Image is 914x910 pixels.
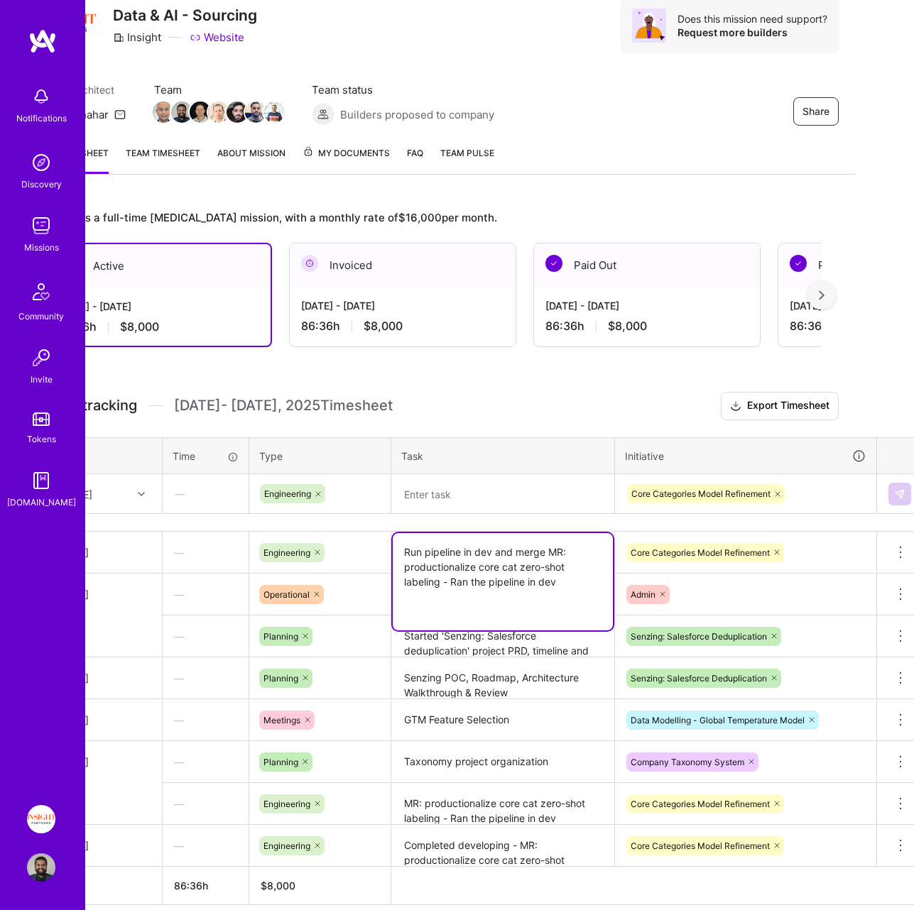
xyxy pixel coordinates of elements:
[440,146,494,174] a: Team Pulse
[631,799,770,809] span: Core Categories Model Refinement
[28,28,57,54] img: logo
[154,100,173,124] a: Team Member Avatar
[126,146,200,174] a: Team timesheet
[163,867,249,905] th: 86:36h
[393,659,613,698] textarea: Senzing POC, Roadmap, Architecture Walkthrough & Review
[45,82,126,97] span: Team architect
[263,673,298,684] span: Planning
[632,9,666,43] img: Avatar
[138,490,145,498] i: icon Chevron
[23,853,59,882] a: User Avatar
[301,298,504,313] div: [DATE] - [DATE]
[120,319,159,334] span: $8,000
[264,488,311,499] span: Engineering
[263,799,310,809] span: Engineering
[263,589,310,600] span: Operational
[113,30,161,45] div: Insight
[73,107,109,122] div: Shahar
[24,240,59,255] div: Missions
[340,107,494,122] span: Builders proposed to company
[190,102,211,123] img: Team Member Avatar
[24,275,58,309] img: Community
[57,545,151,560] div: [DATE]
[163,534,249,571] div: —
[819,290,825,300] img: right
[45,867,163,905] th: Total
[208,102,229,123] img: Team Member Avatar
[263,757,298,767] span: Planning
[631,757,744,767] span: Company Taxonomy System
[793,97,839,126] button: Share
[263,102,285,123] img: Team Member Avatar
[249,437,391,474] th: Type
[803,104,829,119] span: Share
[217,146,285,174] a: About Mission
[290,243,516,287] div: Invoiced
[263,547,310,558] span: Engineering
[303,146,390,174] a: My Documents
[312,103,334,126] img: Builders proposed to company
[27,148,55,177] img: discovery
[301,255,318,272] img: Invoiced
[545,255,562,272] img: Paid Out
[163,618,249,655] div: —
[114,109,126,120] i: icon Mail
[407,146,423,174] a: FAQ
[263,631,298,642] span: Planning
[631,547,770,558] span: Core Categories Model Refinement
[678,26,827,39] div: Request more builders
[534,243,760,287] div: Paid Out
[190,30,244,45] a: Website
[246,100,265,124] a: Team Member Avatar
[21,177,62,192] div: Discovery
[631,840,770,851] span: Core Categories Model Refinement
[171,102,192,123] img: Team Member Avatar
[174,397,393,415] span: [DATE] - [DATE] , 2025 Timesheet
[45,437,163,474] th: Date
[228,100,246,124] a: Team Member Avatar
[393,742,613,782] textarea: Taxonomy project organization
[265,100,283,124] a: Team Member Avatar
[393,617,613,656] textarea: Started 'Senzing: Salesforce deduplication' project PRD, timeline and milestone draft
[113,6,257,24] h3: Data & AI - Sourcing
[303,146,390,161] span: My Documents
[16,111,67,126] div: Notifications
[58,319,259,334] div: 86:36 h
[631,631,767,642] span: Senzing: Salesforce Deduplication
[227,102,248,123] img: Team Member Avatar
[113,32,124,43] i: icon CompanyGray
[245,102,266,123] img: Team Member Avatar
[249,867,391,905] th: $8,000
[393,533,613,630] textarea: Run pipeline in dev and merge MR: productionalize core cat zero-shot labeling - Ran the pipeline ...
[163,659,249,697] div: —
[894,488,905,500] img: Submit
[391,437,615,474] th: Task
[210,100,228,124] a: Team Member Avatar
[263,840,310,851] span: Engineering
[18,309,64,324] div: Community
[33,412,50,426] img: tokens
[27,466,55,495] img: guide book
[440,148,494,158] span: Team Pulse
[631,589,655,600] span: Admin
[163,785,249,823] div: —
[631,715,805,725] span: Data Modelling - Global Temperature Model
[730,399,741,414] i: icon Download
[163,475,248,512] div: —
[721,392,839,420] button: Export Timesheet
[393,826,613,865] textarea: Completed developing - MR: productionalize core cat zero-shot labeling - submitted for review
[27,805,55,833] img: Insight Partners: Data & AI - Sourcing
[790,255,807,272] img: Paid Out
[57,587,151,602] div: [DATE]
[191,100,210,124] a: Team Member Avatar
[163,701,249,739] div: —
[7,495,76,510] div: [DOMAIN_NAME]
[608,319,647,334] span: $8,000
[163,827,249,865] div: —
[46,244,271,287] div: Active
[301,319,504,334] div: 86:36 h
[263,715,300,725] span: Meetings
[631,488,771,499] span: Core Categories Model Refinement
[545,319,749,334] div: 86:36 h
[27,82,55,111] img: bell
